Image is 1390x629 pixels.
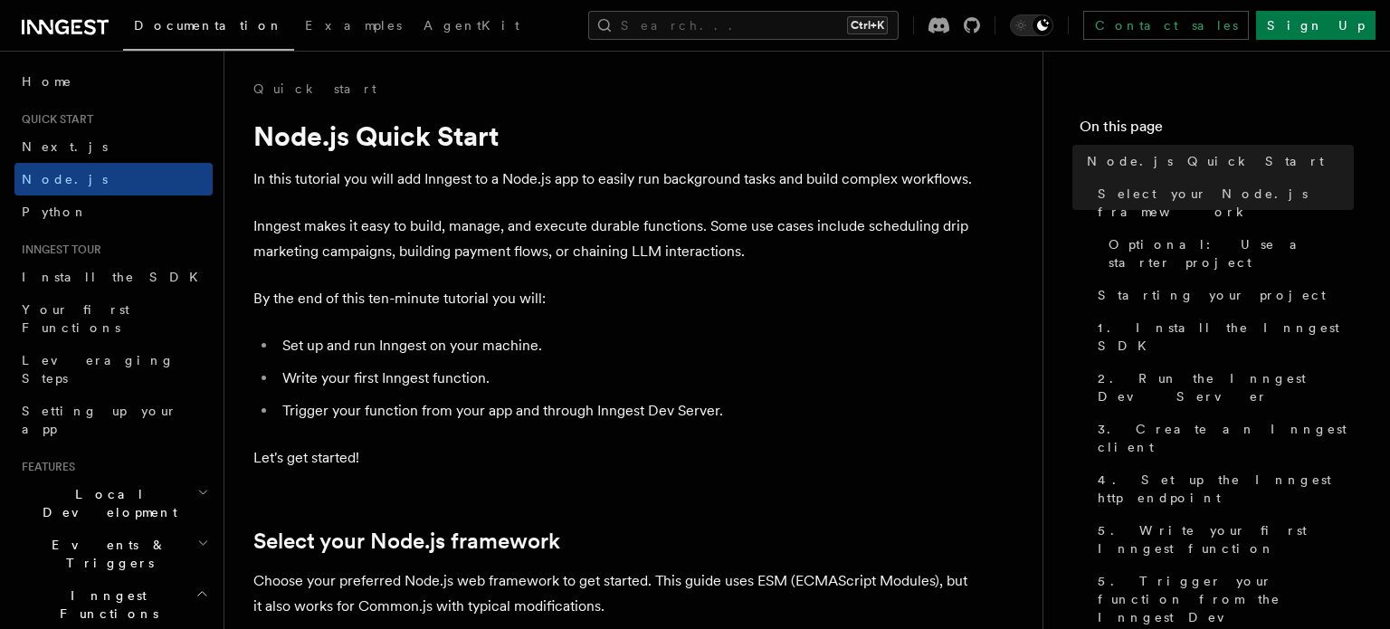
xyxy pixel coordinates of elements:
[277,398,977,424] li: Trigger your function from your app and through Inngest Dev Server.
[253,568,977,619] p: Choose your preferred Node.js web framework to get started. This guide uses ESM (ECMAScript Modul...
[1090,177,1354,228] a: Select your Node.js framework
[305,18,402,33] span: Examples
[14,65,213,98] a: Home
[588,11,899,40] button: Search...Ctrl+K
[277,366,977,391] li: Write your first Inngest function.
[1098,185,1354,221] span: Select your Node.js framework
[413,5,530,49] a: AgentKit
[1010,14,1053,36] button: Toggle dark mode
[253,529,560,554] a: Select your Node.js framework
[1256,11,1376,40] a: Sign Up
[1090,362,1354,413] a: 2. Run the Inngest Dev Server
[14,478,213,529] button: Local Development
[14,195,213,228] a: Python
[1101,228,1354,279] a: Optional: Use a starter project
[14,536,197,572] span: Events & Triggers
[1098,521,1354,558] span: 5. Write your first Inngest function
[1090,514,1354,565] a: 5. Write your first Inngest function
[424,18,519,33] span: AgentKit
[1090,463,1354,514] a: 4. Set up the Inngest http endpoint
[22,139,108,154] span: Next.js
[1090,413,1354,463] a: 3. Create an Inngest client
[1098,286,1326,304] span: Starting your project
[253,80,376,98] a: Quick start
[14,112,93,127] span: Quick start
[253,119,977,152] h1: Node.js Quick Start
[1083,11,1249,40] a: Contact sales
[14,243,101,257] span: Inngest tour
[1109,235,1354,272] span: Optional: Use a starter project
[1090,311,1354,362] a: 1. Install the Inngest SDK
[1087,152,1324,170] span: Node.js Quick Start
[1098,471,1354,507] span: 4. Set up the Inngest http endpoint
[22,302,129,335] span: Your first Functions
[134,18,283,33] span: Documentation
[14,395,213,445] a: Setting up your app
[22,72,72,91] span: Home
[1080,145,1354,177] a: Node.js Quick Start
[1098,420,1354,456] span: 3. Create an Inngest client
[253,167,977,192] p: In this tutorial you will add Inngest to a Node.js app to easily run background tasks and build c...
[1080,116,1354,145] h4: On this page
[14,460,75,474] span: Features
[1098,369,1354,405] span: 2. Run the Inngest Dev Server
[14,261,213,293] a: Install the SDK
[277,333,977,358] li: Set up and run Inngest on your machine.
[22,353,175,386] span: Leveraging Steps
[1090,279,1354,311] a: Starting your project
[22,404,177,436] span: Setting up your app
[253,445,977,471] p: Let's get started!
[253,214,977,264] p: Inngest makes it easy to build, manage, and execute durable functions. Some use cases include sch...
[253,286,977,311] p: By the end of this ten-minute tutorial you will:
[22,205,88,219] span: Python
[14,485,197,521] span: Local Development
[22,270,209,284] span: Install the SDK
[14,344,213,395] a: Leveraging Steps
[1098,319,1354,355] span: 1. Install the Inngest SDK
[14,529,213,579] button: Events & Triggers
[847,16,888,34] kbd: Ctrl+K
[123,5,294,51] a: Documentation
[14,293,213,344] a: Your first Functions
[14,130,213,163] a: Next.js
[294,5,413,49] a: Examples
[22,172,108,186] span: Node.js
[14,163,213,195] a: Node.js
[14,586,195,623] span: Inngest Functions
